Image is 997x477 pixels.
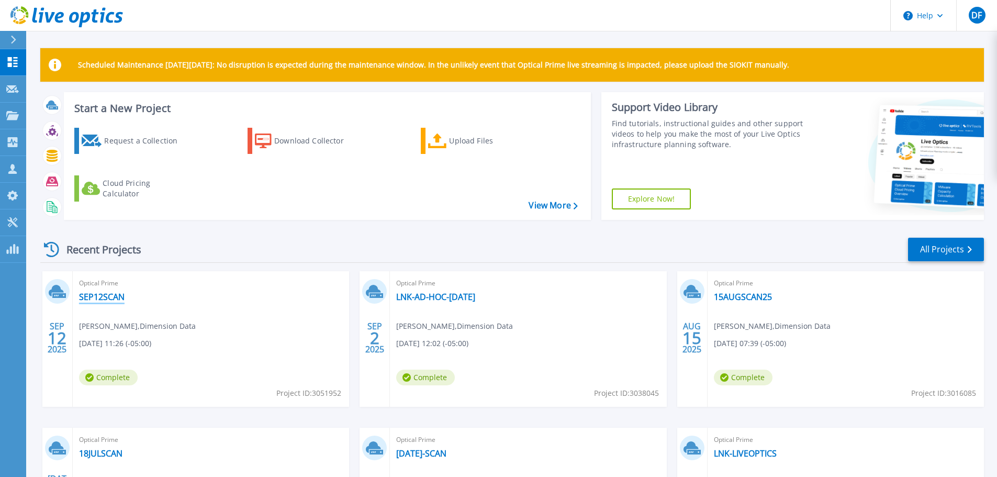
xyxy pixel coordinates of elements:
[79,278,343,289] span: Optical Prime
[79,292,125,302] a: SEP12SCAN
[104,130,188,151] div: Request a Collection
[48,334,66,342] span: 12
[396,448,446,459] a: [DATE]-SCAN
[714,338,786,349] span: [DATE] 07:39 (-05:00)
[714,292,772,302] a: 15AUGSCAN25
[714,278,978,289] span: Optical Prime
[612,118,807,150] div: Find tutorials, instructional guides and other support videos to help you make the most of your L...
[396,320,513,332] span: [PERSON_NAME] , Dimension Data
[274,130,358,151] div: Download Collector
[421,128,537,154] a: Upload Files
[714,434,978,446] span: Optical Prime
[79,434,343,446] span: Optical Prime
[370,334,379,342] span: 2
[396,278,660,289] span: Optical Prime
[396,434,660,446] span: Optical Prime
[396,338,468,349] span: [DATE] 12:02 (-05:00)
[79,448,122,459] a: 18JULSCAN
[529,201,577,210] a: View More
[682,334,701,342] span: 15
[276,387,341,399] span: Project ID: 3051952
[79,370,138,385] span: Complete
[714,320,831,332] span: [PERSON_NAME] , Dimension Data
[74,175,191,202] a: Cloud Pricing Calculator
[396,370,455,385] span: Complete
[103,178,186,199] div: Cloud Pricing Calculator
[365,319,385,357] div: SEP 2025
[79,338,151,349] span: [DATE] 11:26 (-05:00)
[682,319,702,357] div: AUG 2025
[971,11,982,19] span: DF
[78,61,789,69] p: Scheduled Maintenance [DATE][DATE]: No disruption is expected during the maintenance window. In t...
[594,387,659,399] span: Project ID: 3038045
[449,130,533,151] div: Upload Files
[248,128,364,154] a: Download Collector
[74,103,577,114] h3: Start a New Project
[911,387,976,399] span: Project ID: 3016085
[74,128,191,154] a: Request a Collection
[612,188,691,209] a: Explore Now!
[908,238,984,261] a: All Projects
[714,448,777,459] a: LNK-LIVEOPTICS
[79,320,196,332] span: [PERSON_NAME] , Dimension Data
[47,319,67,357] div: SEP 2025
[714,370,772,385] span: Complete
[612,101,807,114] div: Support Video Library
[40,237,155,262] div: Recent Projects
[396,292,475,302] a: LNK-AD-HOC-[DATE]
